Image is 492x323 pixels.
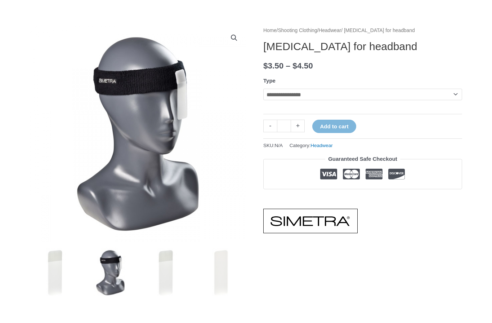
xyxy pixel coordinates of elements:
img: Eye patch for headband [30,248,80,298]
img: Eye patch for headband - Image 4 [196,248,246,298]
bdi: 3.50 [263,61,283,70]
iframe: Customer reviews powered by Trustpilot [263,195,462,203]
a: SIMETRA [263,209,358,233]
span: N/A [275,143,283,148]
a: Shooting Clothing [278,28,317,33]
span: $ [263,61,268,70]
span: $ [292,61,297,70]
input: Product quantity [277,120,291,132]
a: Headwear [310,143,333,148]
button: Add to cart [312,120,356,133]
span: – [286,61,291,70]
a: - [263,120,277,132]
a: Headwear [318,28,341,33]
span: SKU: [263,141,283,150]
img: Eye patch for headband - Image 2 [85,248,135,298]
span: Category: [290,141,333,150]
img: Eye patch for headband [141,248,191,298]
legend: Guaranteed Safe Checkout [325,154,400,164]
nav: Breadcrumb [263,26,462,35]
bdi: 4.50 [292,61,313,70]
a: View full-screen image gallery [228,31,241,44]
label: Type [263,78,276,84]
a: + [291,120,305,132]
h1: [MEDICAL_DATA] for headband [263,40,462,53]
a: Home [263,28,277,33]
